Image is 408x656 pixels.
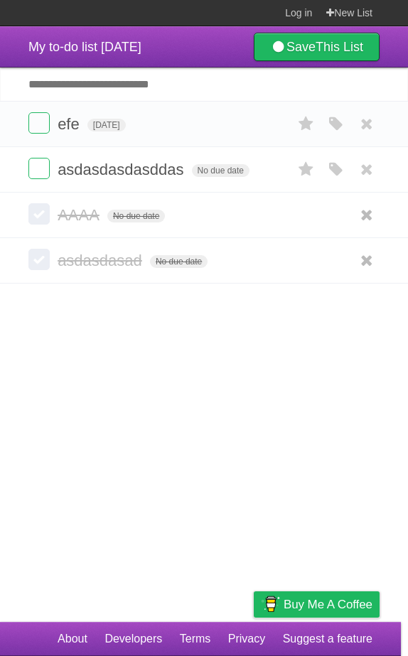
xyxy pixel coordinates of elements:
[261,592,280,616] img: Buy me a coffee
[283,625,372,652] a: Suggest a feature
[28,203,50,225] label: Done
[28,112,50,134] label: Done
[58,115,83,133] span: efe
[150,255,208,268] span: No due date
[107,210,165,222] span: No due date
[58,625,87,652] a: About
[293,112,320,136] label: Star task
[284,592,372,617] span: Buy me a coffee
[316,40,363,54] b: This List
[87,119,126,131] span: [DATE]
[58,206,103,224] span: AAAA
[254,591,380,618] a: Buy me a coffee
[254,33,380,61] a: SaveThis List
[293,158,320,181] label: Star task
[28,40,141,54] span: My to-do list [DATE]
[104,625,162,652] a: Developers
[28,249,50,270] label: Done
[192,164,249,177] span: No due date
[58,161,187,178] span: asdasdasdasddas
[58,252,146,269] span: asdasdasad
[180,625,211,652] a: Terms
[228,625,265,652] a: Privacy
[28,158,50,179] label: Done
